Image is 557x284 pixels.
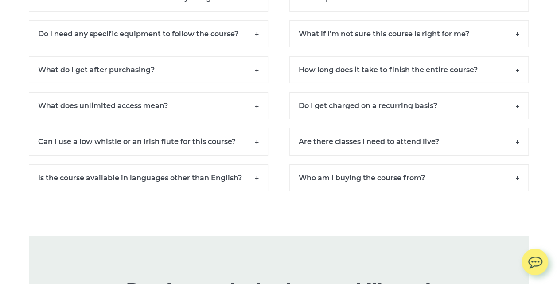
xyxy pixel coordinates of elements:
h6: What does unlimited access mean? [29,92,268,119]
h6: Is the course available in languages other than English? [29,164,268,191]
h6: Do I need any specific equipment to follow the course? [29,20,268,47]
h6: What if I’m not sure this course is right for me? [289,20,529,47]
img: chat.svg [522,249,548,271]
h6: Who am I buying the course from? [289,164,529,191]
h6: Can I use a low whistle or an Irish flute for this course? [29,128,268,155]
h6: Are there classes I need to attend live? [289,128,529,155]
h6: What do I get after purchasing? [29,56,268,83]
h6: How long does it take to finish the entire course? [289,56,529,83]
h6: Do I get charged on a recurring basis? [289,92,529,119]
